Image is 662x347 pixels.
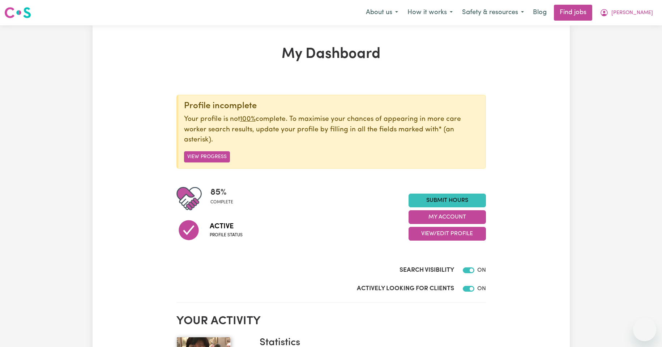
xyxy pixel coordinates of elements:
button: View Progress [184,151,230,162]
label: Search Visibility [400,266,454,275]
button: My Account [595,5,658,20]
span: complete [210,199,233,206]
label: Actively Looking for Clients [357,284,454,293]
a: Blog [529,5,551,21]
a: Submit Hours [409,194,486,207]
span: ON [477,267,486,273]
iframe: Button to launch messaging window [633,318,656,341]
span: ON [477,286,486,292]
span: Profile status [210,232,243,238]
span: [PERSON_NAME] [611,9,653,17]
div: Profile completeness: 85% [210,186,239,211]
a: Careseekers logo [4,4,31,21]
p: Your profile is not complete. To maximise your chances of appearing in more care worker search re... [184,114,480,145]
h2: Your activity [176,314,486,328]
span: Active [210,221,243,232]
h1: My Dashboard [176,46,486,63]
div: Profile incomplete [184,101,480,111]
u: 100% [240,116,256,123]
img: Careseekers logo [4,6,31,19]
button: Safety & resources [457,5,529,20]
button: How it works [403,5,457,20]
button: About us [361,5,403,20]
button: My Account [409,210,486,224]
span: 85 % [210,186,233,199]
a: Find jobs [554,5,592,21]
button: View/Edit Profile [409,227,486,241]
